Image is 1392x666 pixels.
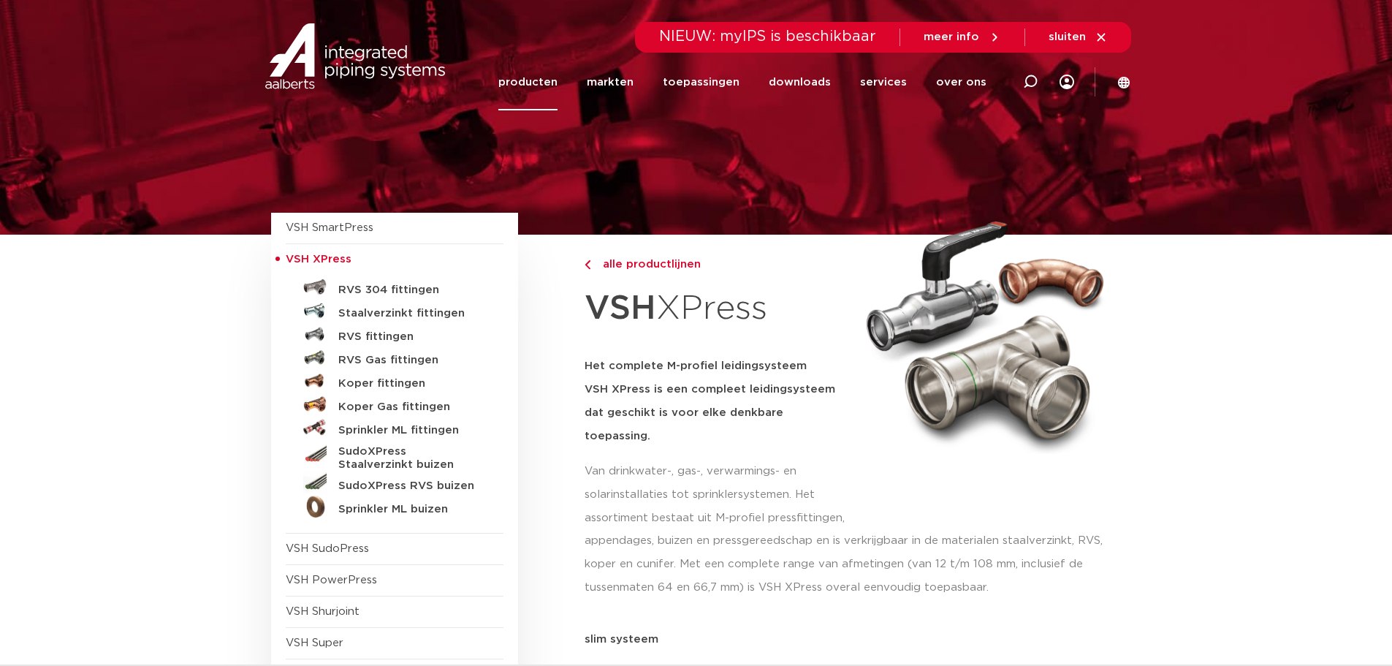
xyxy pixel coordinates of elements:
a: producten [498,54,558,110]
p: slim systeem [585,634,1122,645]
h5: RVS fittingen [338,330,483,344]
a: Staalverzinkt fittingen [286,299,503,322]
a: over ons [936,54,986,110]
a: VSH Shurjoint [286,606,360,617]
h5: Koper Gas fittingen [338,401,483,414]
h5: RVS 304 fittingen [338,284,483,297]
a: RVS 304 fittingen [286,276,503,299]
h5: Koper fittingen [338,377,483,390]
img: chevron-right.svg [585,260,590,270]
a: SudoXPress Staalverzinkt buizen [286,439,503,472]
a: Koper Gas fittingen [286,393,503,416]
nav: Menu [498,54,986,110]
span: alle productlijnen [594,259,701,270]
a: Koper fittingen [286,369,503,393]
a: downloads [769,54,831,110]
h5: SudoXPress RVS buizen [338,480,483,493]
a: VSH PowerPress [286,575,377,586]
a: alle productlijnen [585,256,849,273]
span: meer info [924,31,979,42]
span: sluiten [1049,31,1086,42]
a: toepassingen [663,54,739,110]
a: RVS Gas fittingen [286,346,503,369]
h5: Het complete M-profiel leidingsysteem VSH XPress is een compleet leidingsysteem dat geschikt is v... [585,355,849,448]
a: markten [587,54,634,110]
h5: SudoXPress Staalverzinkt buizen [338,445,483,472]
a: SudoXPress RVS buizen [286,472,503,495]
a: meer info [924,31,1001,44]
a: Sprinkler ML buizen [286,495,503,518]
p: Van drinkwater-, gas-, verwarmings- en solarinstallaties tot sprinklersystemen. Het assortiment b... [585,460,849,530]
a: services [860,54,907,110]
a: VSH SmartPress [286,222,373,233]
h5: Sprinkler ML buizen [338,503,483,516]
strong: VSH [585,292,656,325]
h5: Sprinkler ML fittingen [338,424,483,437]
h1: XPress [585,281,849,337]
a: VSH SudoPress [286,543,369,554]
h5: RVS Gas fittingen [338,354,483,367]
a: sluiten [1049,31,1108,44]
a: RVS fittingen [286,322,503,346]
span: NIEUW: myIPS is beschikbaar [659,29,876,44]
h5: Staalverzinkt fittingen [338,307,483,320]
span: VSH XPress [286,254,351,265]
p: appendages, buizen en pressgereedschap en is verkrijgbaar in de materialen staalverzinkt, RVS, ko... [585,529,1122,599]
a: Sprinkler ML fittingen [286,416,503,439]
a: VSH Super [286,637,343,648]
